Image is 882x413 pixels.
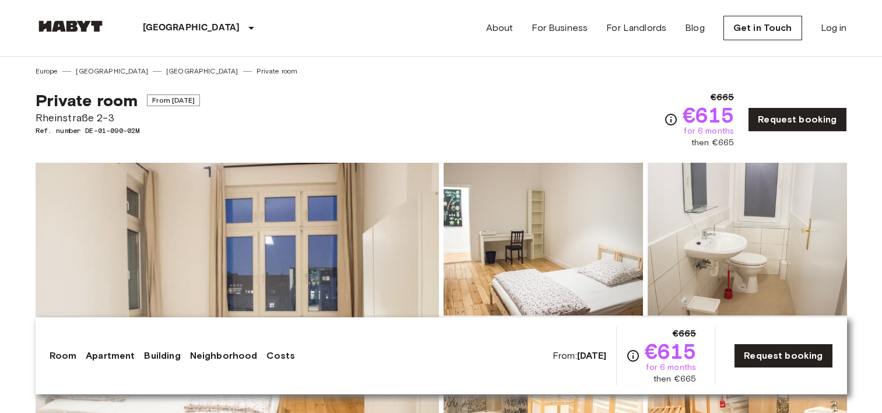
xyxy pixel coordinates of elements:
[685,21,705,35] a: Blog
[691,137,734,149] span: then €665
[36,20,106,32] img: Habyt
[486,21,514,35] a: About
[664,113,678,127] svg: Check cost overview for full price breakdown. Please note that discounts apply to new joiners onl...
[683,104,735,125] span: €615
[256,66,298,76] a: Private room
[266,349,295,363] a: Costs
[723,16,802,40] a: Get in Touch
[36,110,200,125] span: Rheinstraße 2-3
[648,163,847,316] img: Picture of unit DE-01-090-02M
[684,125,734,137] span: for 6 months
[166,66,238,76] a: [GEOGRAPHIC_DATA]
[821,21,847,35] a: Log in
[673,327,697,341] span: €665
[143,21,240,35] p: [GEOGRAPHIC_DATA]
[36,66,58,76] a: Europe
[646,362,696,373] span: for 6 months
[734,344,832,368] a: Request booking
[653,373,696,385] span: then €665
[76,66,148,76] a: [GEOGRAPHIC_DATA]
[50,349,77,363] a: Room
[36,125,200,136] span: Ref. number DE-01-090-02M
[606,21,666,35] a: For Landlords
[532,21,588,35] a: For Business
[626,349,640,363] svg: Check cost overview for full price breakdown. Please note that discounts apply to new joiners onl...
[577,350,607,361] b: [DATE]
[147,94,200,106] span: From [DATE]
[711,90,735,104] span: €665
[553,349,607,362] span: From:
[144,349,180,363] a: Building
[748,107,846,132] a: Request booking
[645,341,697,362] span: €615
[190,349,258,363] a: Neighborhood
[444,163,643,316] img: Picture of unit DE-01-090-02M
[86,349,135,363] a: Apartment
[36,90,138,110] span: Private room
